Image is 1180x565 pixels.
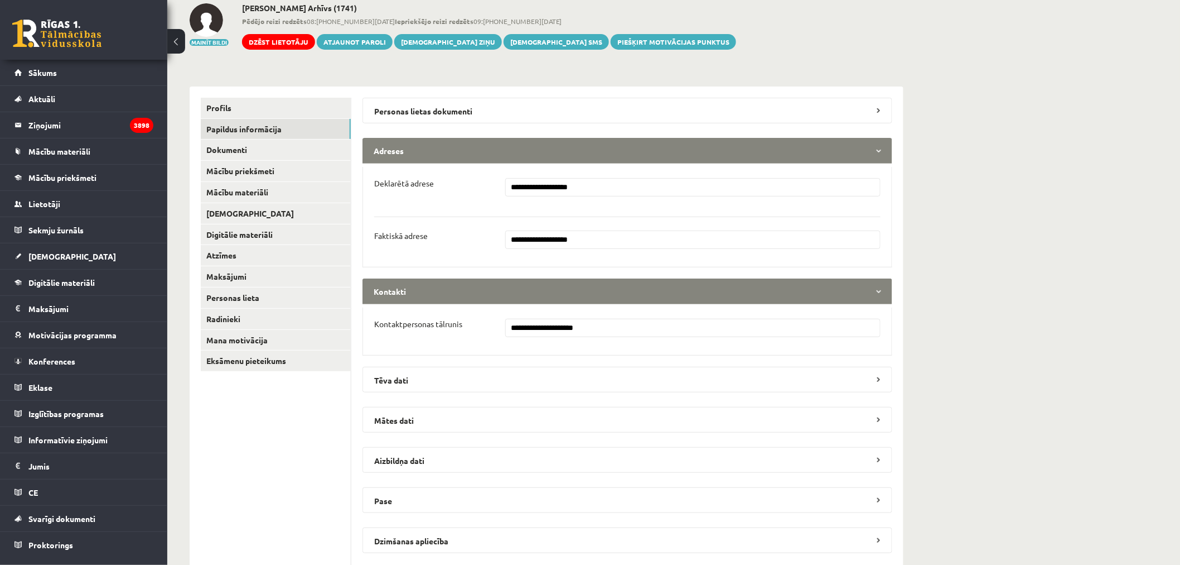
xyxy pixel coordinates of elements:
span: Motivācijas programma [28,330,117,340]
a: [DEMOGRAPHIC_DATA] ziņu [394,34,502,50]
a: Digitālie materiāli [14,270,153,295]
a: Maksājumi [201,266,351,287]
i: 3898 [130,118,153,133]
legend: Dzimšanas apliecība [362,528,892,553]
a: Mana motivācija [201,330,351,351]
a: Piešķirt motivācijas punktus [611,34,736,50]
span: Sākums [28,68,57,78]
a: Ziņojumi3898 [14,112,153,138]
a: Proktorings [14,532,153,558]
legend: Personas lietas dokumenti [362,98,892,123]
legend: Pase [362,487,892,513]
a: Dokumenti [201,140,351,160]
span: 08:[PHONE_NUMBER][DATE] 09:[PHONE_NUMBER][DATE] [242,16,736,26]
a: Maksājumi [14,296,153,322]
a: Radinieki [201,309,351,329]
span: Jumis [28,461,50,471]
span: Izglītības programas [28,409,104,419]
a: Sākums [14,60,153,85]
a: [DEMOGRAPHIC_DATA] SMS [504,34,609,50]
span: Informatīvie ziņojumi [28,435,108,445]
span: CE [28,487,38,497]
a: Atzīmes [201,245,351,266]
a: Aktuāli [14,86,153,112]
h2: [PERSON_NAME] Arhīvs (1741) [242,3,736,13]
button: Mainīt bildi [190,39,229,46]
p: Kontaktpersonas tālrunis [374,319,462,329]
legend: Mātes dati [362,407,892,433]
a: Personas lieta [201,288,351,308]
legend: Tēva dati [362,367,892,392]
span: Konferences [28,356,75,366]
b: Iepriekšējo reizi redzēts [395,17,473,26]
span: Aktuāli [28,94,55,104]
a: [DEMOGRAPHIC_DATA] [14,243,153,269]
a: Jumis [14,453,153,479]
a: Sekmju žurnāls [14,217,153,243]
legend: Aizbildņa dati [362,447,892,473]
img: Rolands Komarovs [190,3,223,37]
a: Motivācijas programma [14,322,153,348]
span: Mācību materiāli [28,146,90,156]
p: Faktiskā adrese [374,231,428,241]
a: Eklase [14,375,153,400]
a: Konferences [14,348,153,374]
a: Papildus informācija [201,119,351,140]
a: Informatīvie ziņojumi [14,427,153,453]
p: Deklarētā adrese [374,178,434,188]
a: Rīgas 1. Tālmācības vidusskola [12,20,101,47]
a: CE [14,480,153,505]
span: [DEMOGRAPHIC_DATA] [28,251,116,261]
a: Digitālie materiāli [201,224,351,245]
span: Eklase [28,382,52,392]
a: Atjaunot paroli [317,34,393,50]
b: Pēdējo reizi redzēts [242,17,307,26]
legend: Ziņojumi [28,112,153,138]
span: Lietotāji [28,199,60,209]
span: Digitālie materiāli [28,277,95,288]
legend: Kontakti [362,279,892,304]
a: Mācību materiāli [201,182,351,203]
a: Eksāmenu pieteikums [201,351,351,371]
legend: Adreses [362,138,892,164]
a: Mācību priekšmeti [201,161,351,181]
a: Mācību priekšmeti [14,165,153,190]
a: Lietotāji [14,191,153,217]
legend: Maksājumi [28,296,153,322]
span: Mācību priekšmeti [28,173,96,183]
span: Proktorings [28,540,73,550]
a: Svarīgi dokumenti [14,506,153,532]
a: Profils [201,98,351,118]
a: Mācību materiāli [14,138,153,164]
span: Svarīgi dokumenti [28,514,95,524]
a: Izglītības programas [14,401,153,427]
span: Sekmju žurnāls [28,225,84,235]
a: Dzēst lietotāju [242,34,315,50]
a: [DEMOGRAPHIC_DATA] [201,203,351,224]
